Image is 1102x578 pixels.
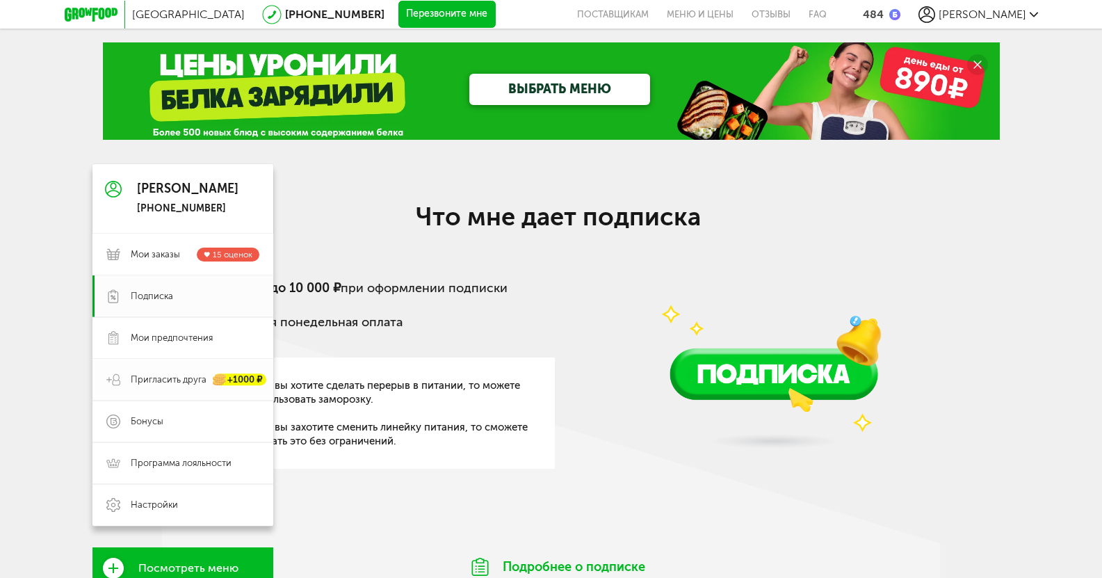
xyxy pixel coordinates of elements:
span: Подписка [131,290,173,303]
img: vUQQD42TP1CeN4SU.png [624,200,923,464]
span: Настройки [131,499,178,511]
div: +1000 ₽ [213,374,266,386]
div: [PHONE_NUMBER] [137,202,238,215]
span: Если вы хотите сделать перерыв в питании, то можете использовать заморозку. Если вы захотите смен... [249,378,534,448]
button: Перезвоните мне [398,1,496,29]
b: до 10 000 ₽ [270,280,341,296]
a: Бонусы [92,401,273,442]
span: Удобная понедельная оплата [227,314,403,330]
a: ВЫБРАТЬ МЕНЮ [469,74,650,105]
span: Скидку при оформлении подписки [227,280,508,296]
span: Бонусы [131,415,163,428]
a: Мои предпочтения [92,317,273,359]
span: Мои предпочтения [131,332,213,344]
span: Мои заказы [131,248,180,261]
a: Мои заказы 15 оценок [92,234,273,275]
span: Пригласить друга [131,374,206,386]
a: Настройки [92,484,273,526]
a: Подписка [92,275,273,317]
h2: Что мне дает подписка [280,202,836,232]
a: Пригласить друга +1000 ₽ [92,359,273,401]
span: [GEOGRAPHIC_DATA] [132,8,245,21]
img: bonus_b.cdccf46.png [889,9,900,20]
span: 15 оценок [213,250,252,259]
span: Посмотреть меню [138,562,238,575]
span: [PERSON_NAME] [939,8,1026,21]
div: 484 [863,8,884,21]
div: [PERSON_NAME] [137,182,238,196]
span: Программа лояльности [131,457,232,469]
a: [PHONE_NUMBER] [285,8,384,21]
a: Программа лояльности [92,442,273,484]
